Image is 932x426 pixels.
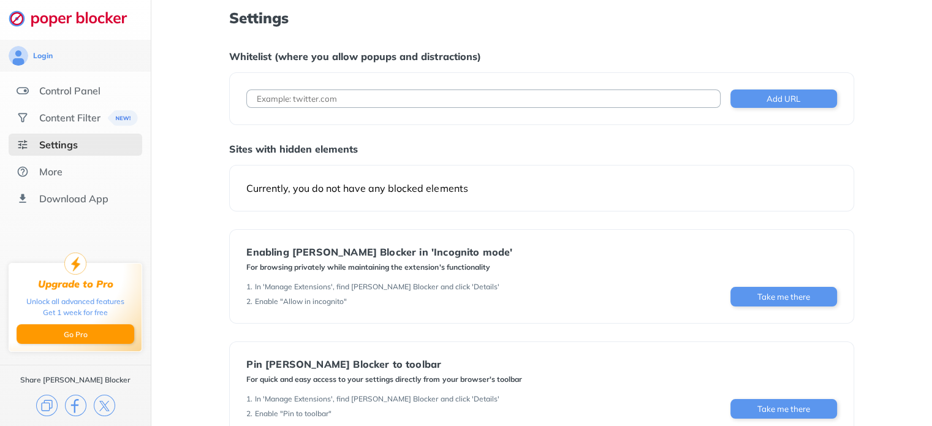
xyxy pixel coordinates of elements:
img: logo-webpage.svg [9,10,140,27]
div: Download App [39,192,108,205]
div: Enable "Pin to toolbar" [255,409,332,419]
img: settings-selected.svg [17,139,29,151]
div: Sites with hidden elements [229,143,854,155]
div: Content Filter [39,112,100,124]
div: Pin [PERSON_NAME] Blocker to toolbar [246,359,521,370]
div: Enabling [PERSON_NAME] Blocker in 'Incognito mode' [246,246,512,257]
div: Control Panel [39,85,100,97]
input: Example: twitter.com [246,89,720,108]
div: Enable "Allow in incognito" [255,297,347,306]
div: Whitelist (where you allow popups and distractions) [229,50,854,63]
div: Settings [39,139,78,151]
div: For browsing privately while maintaining the extension's functionality [246,262,512,272]
img: features.svg [17,85,29,97]
img: menuBanner.svg [104,110,134,126]
div: Upgrade to Pro [38,278,113,290]
div: More [39,165,63,178]
button: Go Pro [17,324,134,344]
div: Share [PERSON_NAME] Blocker [20,375,131,385]
div: In 'Manage Extensions', find [PERSON_NAME] Blocker and click 'Details' [255,394,499,404]
button: Take me there [730,287,837,306]
div: In 'Manage Extensions', find [PERSON_NAME] Blocker and click 'Details' [255,282,499,292]
img: x.svg [94,395,115,416]
img: about.svg [17,165,29,178]
div: Unlock all advanced features [26,296,124,307]
div: 1 . [246,282,252,292]
div: Login [33,51,53,61]
div: 1 . [246,394,252,404]
img: download-app.svg [17,192,29,205]
div: 2 . [246,297,252,306]
div: Currently, you do not have any blocked elements [246,182,836,194]
button: Add URL [730,89,837,108]
div: Get 1 week for free [43,307,108,318]
img: social.svg [17,112,29,124]
button: Take me there [730,399,837,419]
img: facebook.svg [65,395,86,416]
h1: Settings [229,10,854,26]
img: avatar.svg [9,46,28,66]
div: For quick and easy access to your settings directly from your browser's toolbar [246,375,521,384]
div: 2 . [246,409,252,419]
img: copy.svg [36,395,58,416]
img: upgrade-to-pro.svg [64,253,86,275]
